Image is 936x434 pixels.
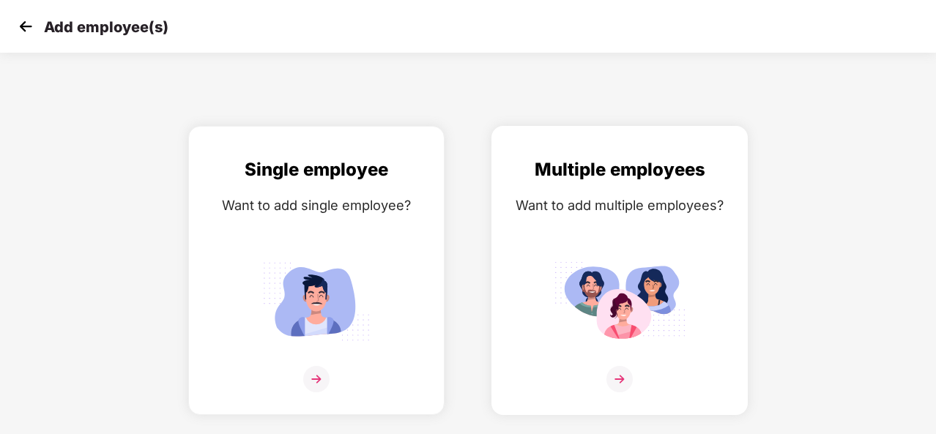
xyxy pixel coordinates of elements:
[303,366,330,392] img: svg+xml;base64,PHN2ZyB4bWxucz0iaHR0cDovL3d3dy53My5vcmcvMjAwMC9zdmciIHdpZHRoPSIzNiIgaGVpZ2h0PSIzNi...
[507,156,732,184] div: Multiple employees
[250,255,382,347] img: svg+xml;base64,PHN2ZyB4bWxucz0iaHR0cDovL3d3dy53My5vcmcvMjAwMC9zdmciIGlkPSJTaW5nbGVfZW1wbG95ZWUiIH...
[507,195,732,216] div: Want to add multiple employees?
[15,15,37,37] img: svg+xml;base64,PHN2ZyB4bWxucz0iaHR0cDovL3d3dy53My5vcmcvMjAwMC9zdmciIHdpZHRoPSIzMCIgaGVpZ2h0PSIzMC...
[606,366,633,392] img: svg+xml;base64,PHN2ZyB4bWxucz0iaHR0cDovL3d3dy53My5vcmcvMjAwMC9zdmciIHdpZHRoPSIzNiIgaGVpZ2h0PSIzNi...
[204,195,429,216] div: Want to add single employee?
[44,18,168,36] p: Add employee(s)
[554,255,686,347] img: svg+xml;base64,PHN2ZyB4bWxucz0iaHR0cDovL3d3dy53My5vcmcvMjAwMC9zdmciIGlkPSJNdWx0aXBsZV9lbXBsb3llZS...
[204,156,429,184] div: Single employee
